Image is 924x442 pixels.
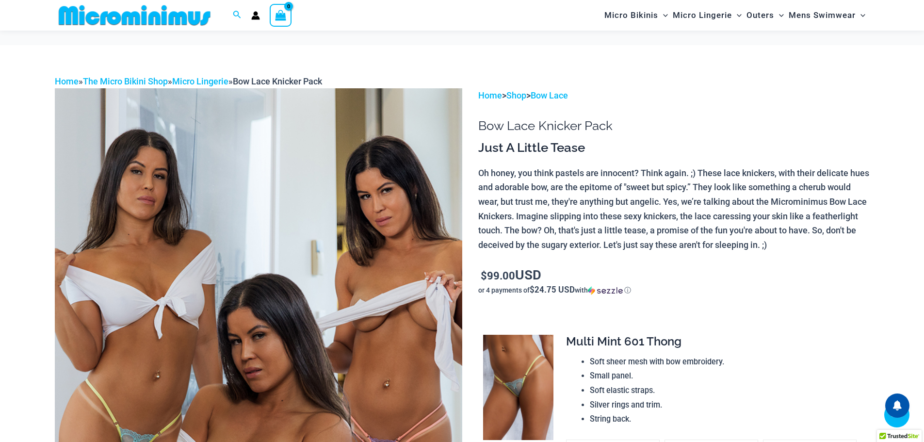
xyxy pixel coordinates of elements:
span: Bow Lace Knicker Pack [233,76,322,86]
span: Micro Bikinis [604,3,658,28]
h3: Just A Little Tease [478,140,869,156]
span: $ [481,268,487,282]
a: View Shopping Cart, empty [270,4,292,26]
a: Home [55,76,79,86]
li: Silver rings and trim. [590,398,861,412]
a: The Micro Bikini Shop [83,76,168,86]
a: Micro BikinisMenu ToggleMenu Toggle [602,3,670,28]
img: Sezzle [588,286,623,295]
span: Multi Mint 601 Thong [566,334,681,348]
p: USD [478,267,869,283]
li: Soft sheer mesh with bow embroidery. [590,355,861,369]
span: Menu Toggle [774,3,784,28]
li: Soft elastic straps. [590,383,861,398]
nav: Site Navigation [600,1,870,29]
a: Micro Lingerie [172,76,228,86]
div: or 4 payments of$24.75 USDwithSezzle Click to learn more about Sezzle [478,285,869,295]
img: MM SHOP LOGO FLAT [55,4,214,26]
span: Menu Toggle [732,3,742,28]
a: Shop [506,90,526,100]
a: Bow Lace [531,90,568,100]
a: Account icon link [251,11,260,20]
img: Bow Lace Mint Multi 601 Thong [483,335,553,441]
p: Oh honey, you think pastels are innocent? Think again. ;) These lace knickers, with their delicat... [478,166,869,252]
span: Mens Swimwear [789,3,856,28]
a: Home [478,90,502,100]
a: Micro LingerieMenu ToggleMenu Toggle [670,3,744,28]
h1: Bow Lace Knicker Pack [478,118,869,133]
span: Menu Toggle [856,3,865,28]
li: String back. [590,412,861,426]
a: Mens SwimwearMenu ToggleMenu Toggle [786,3,868,28]
span: Micro Lingerie [673,3,732,28]
span: » » » [55,76,322,86]
span: Outers [746,3,774,28]
span: Menu Toggle [658,3,668,28]
bdi: 99.00 [481,268,515,282]
div: or 4 payments of with [478,285,869,295]
a: OutersMenu ToggleMenu Toggle [744,3,786,28]
a: Search icon link [233,9,242,21]
span: $24.75 USD [530,284,575,295]
p: > > [478,88,869,103]
li: Small panel. [590,369,861,383]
